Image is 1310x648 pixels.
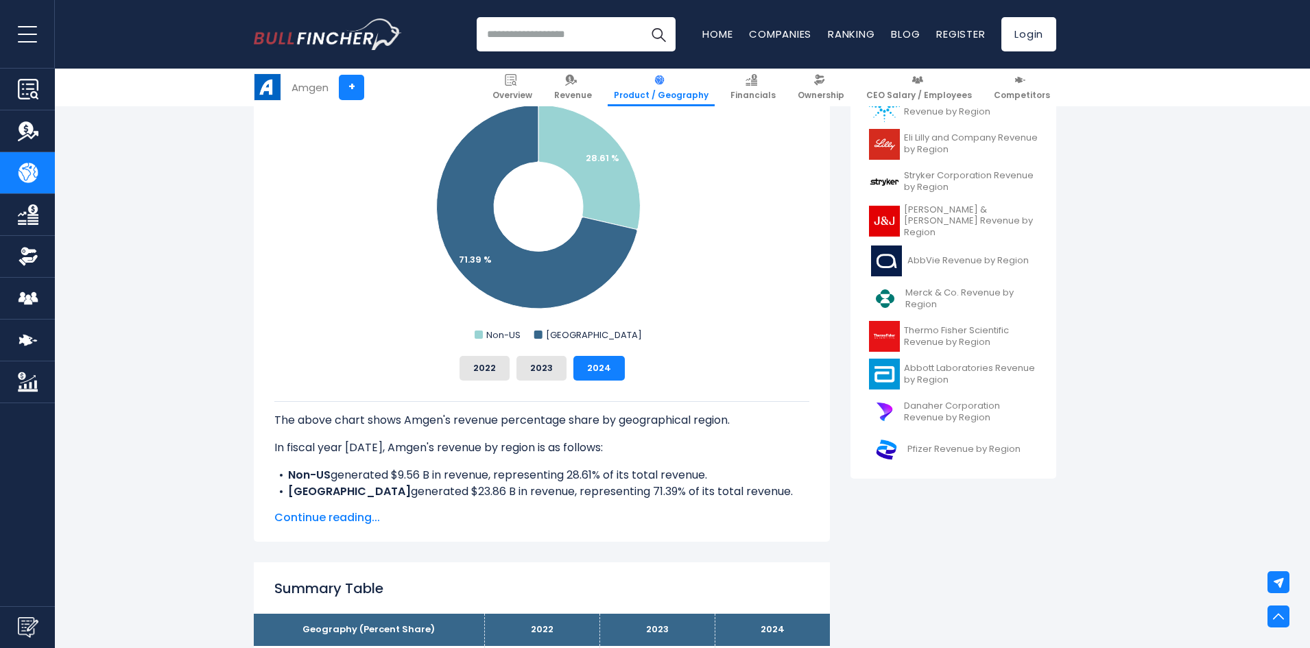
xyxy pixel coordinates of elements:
a: Thermo Fisher Scientific Revenue by Region [861,317,1046,355]
span: Agilent Technologies Revenue by Region [904,95,1038,118]
b: Non-US [288,467,331,483]
img: DHR logo [869,396,900,427]
img: Ownership [18,246,38,267]
img: JNJ logo [869,206,900,237]
span: Eli Lilly and Company Revenue by Region [904,132,1038,156]
img: SYK logo [869,167,900,197]
a: Financials [724,69,782,106]
text: [GEOGRAPHIC_DATA] [546,328,642,341]
a: + [339,75,364,100]
span: CEO Salary / Employees [866,90,972,101]
a: Abbott Laboratories Revenue by Region [861,355,1046,393]
th: 2022 [484,614,599,646]
span: AbbVie Revenue by Region [907,255,1029,267]
a: AbbVie Revenue by Region [861,242,1046,280]
span: Danaher Corporation Revenue by Region [904,400,1038,424]
a: [PERSON_NAME] & [PERSON_NAME] Revenue by Region [861,201,1046,243]
a: Home [702,27,733,41]
span: Financials [730,90,776,101]
a: Ownership [791,69,850,106]
button: Search [641,17,676,51]
a: Login [1001,17,1056,51]
img: ABT logo [869,359,900,389]
button: 2023 [516,356,567,381]
a: Go to homepage [254,19,401,50]
text: 28.61 % [586,152,619,165]
th: Geography (Percent Share) [254,614,484,646]
a: Blog [891,27,920,41]
a: Danaher Corporation Revenue by Region [861,393,1046,431]
span: Abbott Laboratories Revenue by Region [904,363,1038,386]
span: Competitors [994,90,1050,101]
span: Revenue [554,90,592,101]
span: Stryker Corporation Revenue by Region [904,170,1038,193]
p: The above chart shows Amgen's revenue percentage share by geographical region. [274,412,809,429]
a: Pfizer Revenue by Region [861,431,1046,468]
li: generated $9.56 B in revenue, representing 28.61% of its total revenue. [274,467,809,483]
b: [GEOGRAPHIC_DATA] [288,483,411,499]
img: Bullfincher logo [254,19,402,50]
img: ABBV logo [869,245,903,276]
span: Product / Geography [614,90,708,101]
h2: Summary Table [274,578,809,599]
a: Companies [749,27,811,41]
span: [PERSON_NAME] & [PERSON_NAME] Revenue by Region [904,204,1038,239]
img: TMO logo [869,321,900,352]
li: generated $23.86 B in revenue, representing 71.39% of its total revenue. [274,483,809,500]
img: LLY logo [869,129,900,160]
span: Thermo Fisher Scientific Revenue by Region [904,325,1038,348]
div: Amgen [291,80,329,95]
a: Revenue [548,69,598,106]
span: Overview [492,90,532,101]
a: Competitors [988,69,1056,106]
a: Overview [486,69,538,106]
span: Continue reading... [274,509,809,526]
svg: Amgen's Revenue Share by Region [274,71,809,345]
a: Merck & Co. Revenue by Region [861,280,1046,317]
img: AMGN logo [254,74,281,100]
img: PFE logo [869,434,903,465]
a: Stryker Corporation Revenue by Region [861,163,1046,201]
img: MRK logo [869,283,901,314]
text: 71.39 % [459,253,492,266]
span: Pfizer Revenue by Region [907,444,1021,455]
img: A logo [869,91,900,122]
p: In fiscal year [DATE], Amgen's revenue by region is as follows: [274,440,809,456]
a: Product / Geography [608,69,715,106]
span: Merck & Co. Revenue by Region [905,287,1038,311]
span: Ownership [798,90,844,101]
text: Non-US [486,328,521,341]
a: Eli Lilly and Company Revenue by Region [861,125,1046,163]
div: The for Amgen is the UNITED STATES, which represents 71.39% of its total revenue. The for Amgen i... [274,401,809,549]
a: CEO Salary / Employees [860,69,978,106]
button: 2022 [460,356,510,381]
a: Agilent Technologies Revenue by Region [861,88,1046,125]
a: Register [936,27,985,41]
th: 2024 [715,614,830,646]
a: Ranking [828,27,874,41]
th: 2023 [599,614,715,646]
button: 2024 [573,356,625,381]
